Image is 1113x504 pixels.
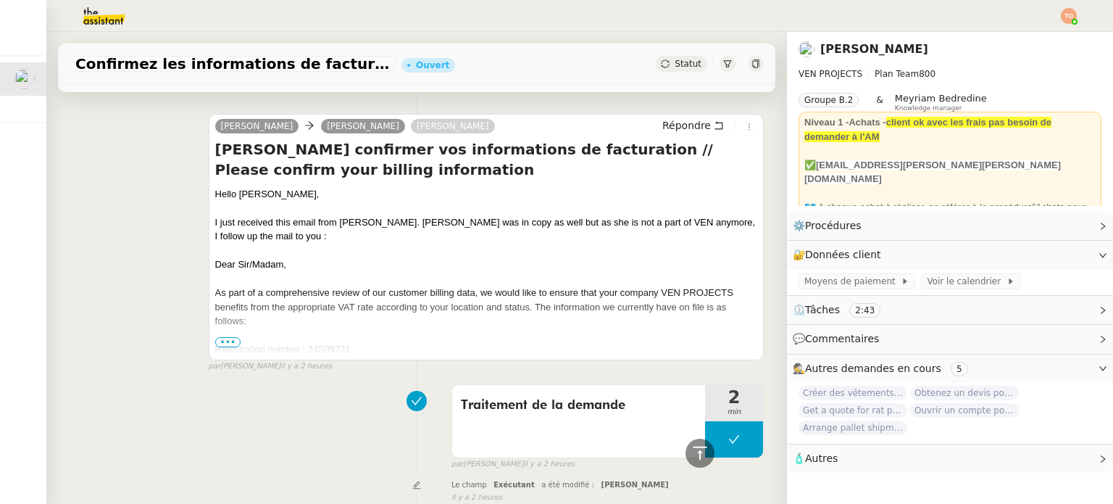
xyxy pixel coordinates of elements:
div: 💬Commentaires [787,325,1113,353]
span: Tâches [805,304,840,315]
div: Hello [PERSON_NAME], [215,187,757,202]
span: Obtenez un devis pour une visite [910,386,1019,400]
span: ••• [215,337,241,347]
span: Arrange pallet shipment to [GEOGRAPHIC_DATA] [799,421,907,435]
a: [PERSON_NAME] [411,120,495,133]
div: 💶 A chaque achat à réaliser, se référer à la procédure [804,200,1096,228]
button: Répondre [657,117,729,133]
span: il y a 28 minutes [70,83,130,95]
span: il y a 2 heures [280,360,332,373]
div: 🕵️Autres demandes en cours 5 [787,355,1113,383]
app-user-label: Knowledge manager [895,93,987,112]
span: ⚙️ [793,218,868,234]
div: 🧴Autres [787,445,1113,473]
span: Répondre [662,118,711,133]
div: 🔐Données client [787,241,1113,269]
span: VEN PROJECTS [799,69,862,79]
img: users%2Fvjxz7HYmGaNTSE4yF5W2mFwJXra2%2Favatar%2Ff3aef901-807b-4123-bf55-4aed7c5d6af5 [14,69,35,89]
span: Knowledge manager [895,104,962,112]
small: [PERSON_NAME] [451,458,575,471]
div: I just received this email from [PERSON_NAME]. [PERSON_NAME] was in copy as well but as she is no... [215,215,757,244]
div: ⏲️Tâches 2:43 [787,296,1113,324]
strong: ✅[EMAIL_ADDRESS][PERSON_NAME][PERSON_NAME][DOMAIN_NAME] [804,160,1061,185]
img: svg [1061,8,1077,24]
div: Dear Sir/Madam, [215,257,757,272]
span: [PERSON_NAME] [601,481,669,489]
nz-tag: 2:43 [849,303,880,318]
span: Get a quote for rat protection [799,403,907,418]
span: & [876,93,883,112]
span: Ouvrir un compte pour Ven SAS [910,403,1019,418]
span: Créer des vêtements de travail VEN [799,386,907,400]
div: As part of a comprehensive review of our customer billing data, we would like to ensure that your... [215,286,757,329]
span: [PERSON_NAME] [221,121,293,131]
span: 2 [705,389,763,406]
strong: client ok avec les frais pas besoin de demander à l'AM [804,117,1051,142]
h4: [PERSON_NAME] confirmer vos informations de facturation // Please confirm your billing information [215,139,757,180]
span: Autres demandes en cours [805,363,941,374]
span: Statut [675,59,701,69]
div: Ouvert [416,61,449,70]
span: Plan Team [875,69,919,79]
span: Exécutant [493,481,535,489]
span: 🧴 [793,453,838,464]
span: Procédures [805,220,862,231]
a: [PERSON_NAME] [321,120,405,133]
span: Commentaires [805,333,879,344]
span: 💬 [793,333,885,344]
span: il y a 2 heures [451,492,503,504]
span: 🔐 [793,247,887,263]
span: 🕵️ [793,363,974,374]
img: users%2Fvjxz7HYmGaNTSE4yF5W2mFwJXra2%2Favatar%2Ff3aef901-807b-4123-bf55-4aed7c5d6af5 [799,41,814,57]
a: [PERSON_NAME] [820,42,928,56]
span: il y a 2 heures [524,458,575,471]
div: Registration number : 24S09731 [215,342,757,357]
span: Le champ [451,481,487,489]
nz-tag: Groupe B.2 [799,93,859,107]
span: par [451,458,464,471]
span: Confirmez les informations de facturation [75,57,390,71]
small: [PERSON_NAME] [209,360,332,373]
div: ⚙️Procédures [787,212,1113,240]
span: a été modifié : [541,481,594,489]
span: Moyens de paiement [804,274,901,289]
nz-tag: 5 [951,362,968,376]
span: Traitement de la demande [461,394,696,416]
span: Données client [805,249,881,260]
span: Autres [805,453,838,464]
span: par [209,360,221,373]
span: Voir le calendrier [927,274,1006,289]
span: ⏲️ [793,304,893,315]
span: min [705,406,763,418]
span: Meyriam Bedredine [895,93,987,104]
strong: Niveau 1 -Achats - [804,117,886,128]
span: 800 [919,69,935,79]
